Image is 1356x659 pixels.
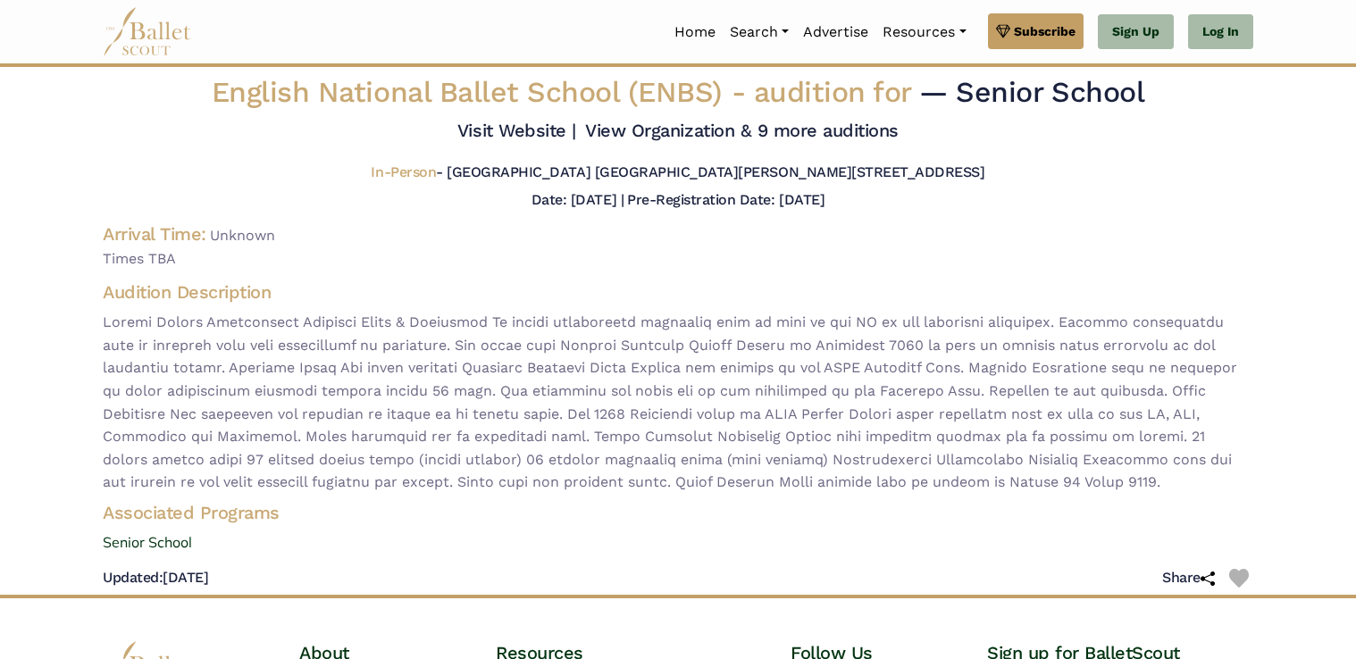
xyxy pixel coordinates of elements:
[796,13,875,51] a: Advertise
[1098,14,1174,50] a: Sign Up
[627,191,824,208] h5: Pre-Registration Date: [DATE]
[996,21,1010,41] img: gem.svg
[919,75,1144,109] span: — Senior School
[457,120,576,141] a: Visit Website |
[875,13,973,51] a: Resources
[1162,569,1215,588] h5: Share
[103,311,1253,494] span: Loremi Dolors Ametconsect Adipisci Elits & Doeiusmod Te incidi utlaboreetd magnaaliq enim ad mini...
[88,531,1268,555] a: Senior School
[103,280,1253,304] h4: Audition Description
[1014,21,1076,41] span: Subscribe
[88,501,1268,524] h4: Associated Programs
[585,120,899,141] a: View Organization & 9 more auditions
[532,191,624,208] h5: Date: [DATE] |
[103,223,206,245] h4: Arrival Time:
[210,227,275,244] span: Unknown
[371,163,436,180] span: In-Person
[723,13,796,51] a: Search
[754,75,911,109] span: audition for
[103,569,208,588] h5: [DATE]
[667,13,723,51] a: Home
[103,569,163,586] span: Updated:
[212,75,920,109] span: English National Ballet School (ENBS) -
[1188,14,1253,50] a: Log In
[988,13,1084,49] a: Subscribe
[371,163,984,182] h5: - [GEOGRAPHIC_DATA] [GEOGRAPHIC_DATA][PERSON_NAME][STREET_ADDRESS]
[103,247,1253,271] span: Times TBA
